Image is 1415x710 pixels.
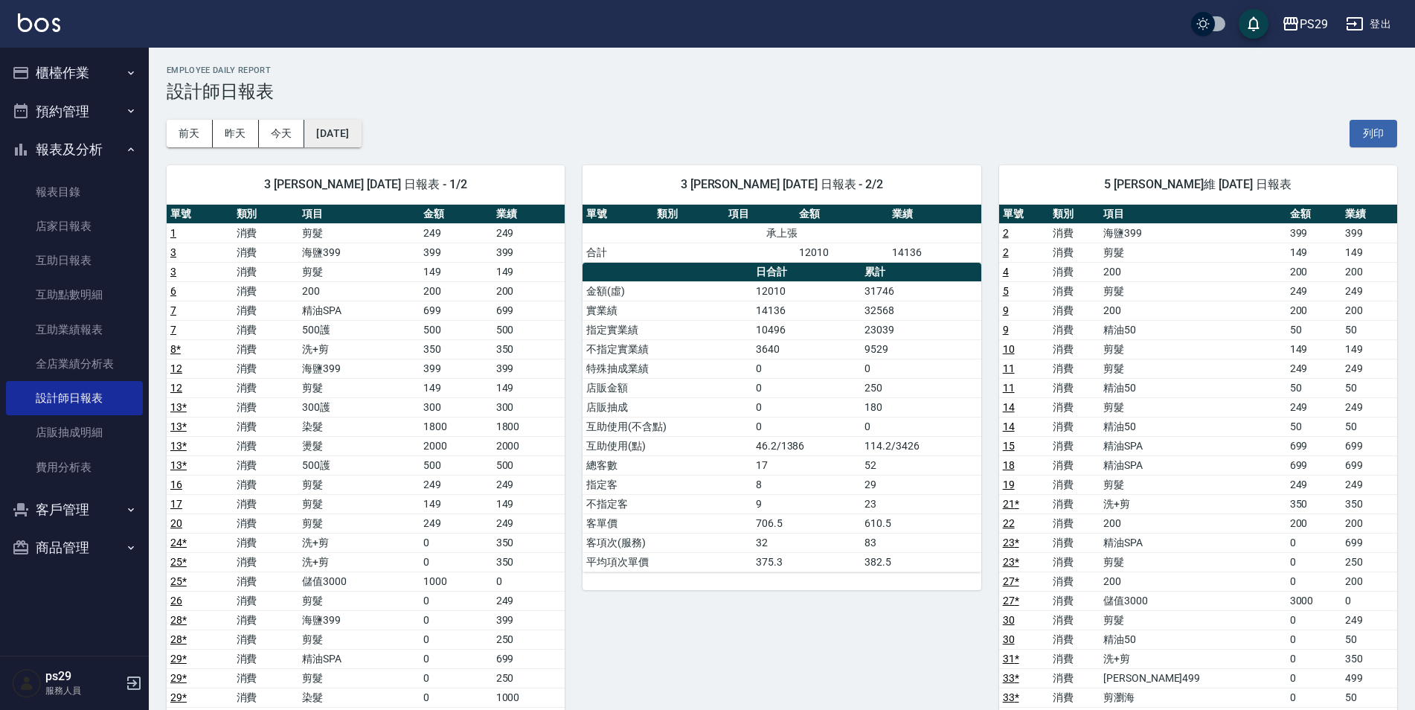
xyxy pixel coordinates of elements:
button: 前天 [167,120,213,147]
td: 32568 [861,301,981,320]
a: 費用分析表 [6,450,143,484]
th: 類別 [653,205,724,224]
a: 12 [170,362,182,374]
td: 500 [420,320,492,339]
td: 50 [1286,417,1342,436]
td: 剪髮 [298,378,420,397]
td: 249 [1341,397,1397,417]
td: 399 [1286,223,1342,243]
button: [DATE] [304,120,361,147]
td: 剪髮 [1100,397,1286,417]
a: 14 [1003,401,1015,413]
td: 23 [861,494,981,514]
td: 200 [420,281,492,301]
td: 200 [1100,514,1286,533]
td: 399 [1341,223,1397,243]
td: 精油SPA [1100,455,1286,475]
td: 1800 [492,417,565,436]
td: 消費 [1049,262,1100,281]
a: 報表目錄 [6,175,143,209]
th: 日合計 [752,263,861,282]
td: 消費 [233,301,299,320]
td: 消費 [233,494,299,514]
td: 指定實業績 [583,320,751,339]
td: 699 [1286,436,1342,455]
td: 剪髮 [298,223,420,243]
a: 9 [1003,324,1009,336]
td: 200 [1286,301,1342,320]
td: 200 [492,281,565,301]
td: 0 [1286,610,1342,630]
td: 200 [1100,301,1286,320]
th: 單號 [999,205,1050,224]
td: 剪髮 [298,591,420,610]
td: 0 [1286,533,1342,552]
a: 15 [1003,440,1015,452]
button: 櫃檯作業 [6,54,143,92]
td: 32 [752,533,861,552]
a: 5 [1003,285,1009,297]
td: 399 [492,243,565,262]
td: 剪髮 [1100,359,1286,378]
td: 不指定客 [583,494,751,514]
td: 消費 [1049,552,1100,572]
td: 17 [752,455,861,475]
td: 10496 [752,320,861,339]
td: 消費 [233,533,299,552]
td: 52 [861,455,981,475]
th: 金額 [420,205,492,224]
td: 消費 [233,455,299,475]
td: 249 [1341,610,1397,630]
td: 0 [752,397,861,417]
td: 699 [1286,455,1342,475]
div: PS29 [1300,15,1328,33]
td: 12010 [795,243,888,262]
th: 項目 [298,205,420,224]
td: 399 [492,359,565,378]
td: 0 [420,610,492,630]
td: 消費 [233,397,299,417]
td: 0 [752,359,861,378]
a: 19 [1003,479,1015,490]
a: 30 [1003,633,1015,645]
td: 399 [420,243,492,262]
td: 0 [1341,591,1397,610]
td: 消費 [233,378,299,397]
td: 0 [861,417,981,436]
td: 250 [861,378,981,397]
td: 消費 [1049,281,1100,301]
td: 剪髮 [298,475,420,494]
td: 指定客 [583,475,751,494]
td: 200 [1100,572,1286,591]
th: 項目 [1100,205,1286,224]
td: 剪髮 [1100,552,1286,572]
td: 699 [420,301,492,320]
td: 實業績 [583,301,751,320]
td: 249 [1286,475,1342,494]
td: 149 [1341,339,1397,359]
td: 200 [1100,262,1286,281]
td: 249 [1286,359,1342,378]
h5: ps29 [45,669,121,684]
a: 店家日報表 [6,209,143,243]
td: 706.5 [752,514,861,533]
td: 海鹽399 [298,610,420,630]
td: 375.3 [752,552,861,572]
a: 14 [1003,420,1015,432]
a: 3 [170,246,176,258]
td: 消費 [233,630,299,649]
td: 消費 [1049,475,1100,494]
td: 0 [420,591,492,610]
td: 23039 [861,320,981,339]
td: 消費 [233,281,299,301]
td: 249 [492,475,565,494]
td: 1800 [420,417,492,436]
td: 399 [420,359,492,378]
td: 消費 [233,552,299,572]
h2: Employee Daily Report [167,65,1397,75]
td: 平均項次單價 [583,552,751,572]
td: 249 [1286,281,1342,301]
td: 249 [420,475,492,494]
td: 消費 [1049,417,1100,436]
td: 200 [1341,262,1397,281]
